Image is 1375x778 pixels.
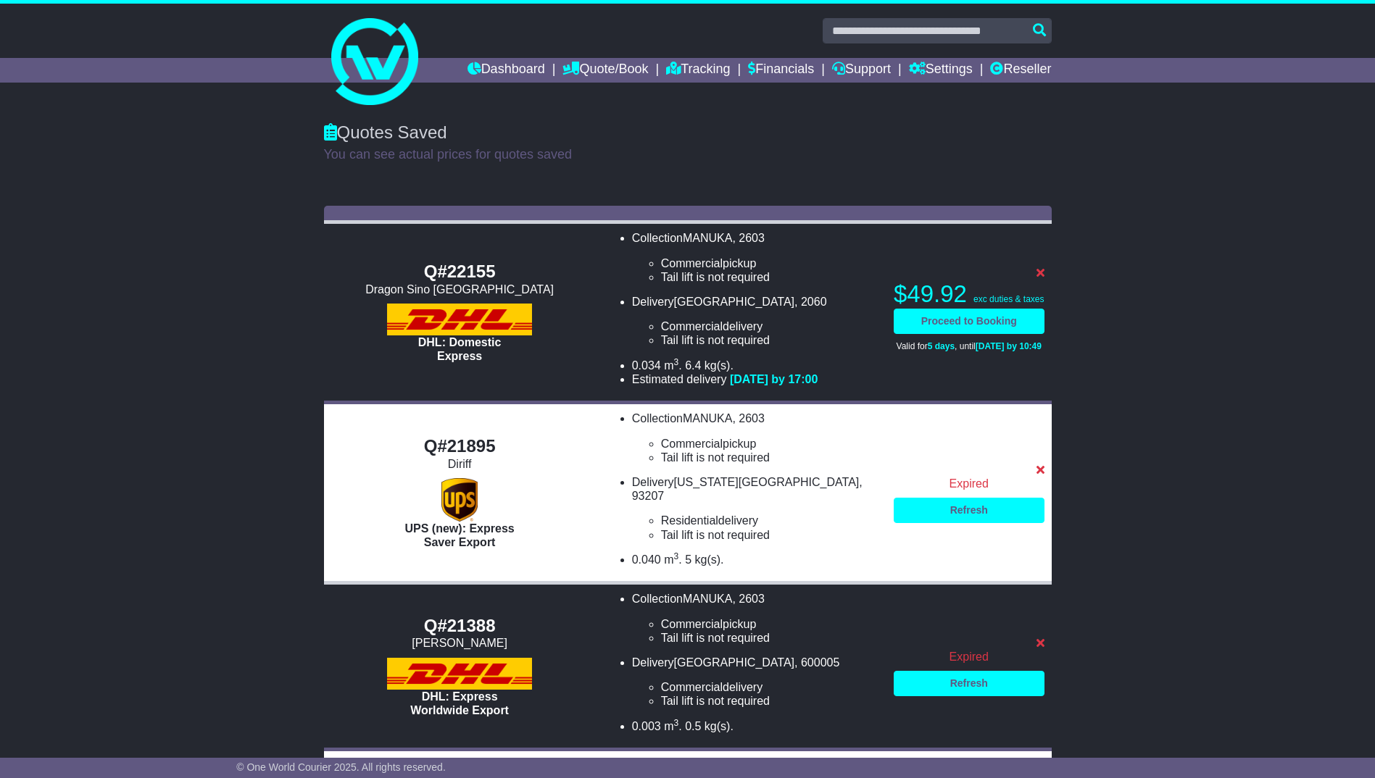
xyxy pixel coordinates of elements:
li: Delivery [632,475,879,542]
span: , 2603 [732,232,764,244]
span: , 93207 [632,476,863,502]
span: 0.040 [632,553,661,566]
div: Q#21388 [331,616,589,637]
div: Expired [894,477,1044,490]
span: 49.92 [907,280,967,307]
li: Delivery [632,656,879,708]
p: You can see actual prices for quotes saved [324,147,1052,163]
sup: 3 [674,718,679,728]
li: Delivery [632,295,879,348]
span: , 600005 [794,656,839,669]
span: Commercial [661,320,723,332]
span: Commercial [661,681,723,693]
span: [DATE] by 10:49 [976,341,1042,351]
span: kg(s). [694,553,723,566]
span: Commercial [661,438,723,450]
li: delivery [661,319,879,333]
div: [PERSON_NAME] [331,636,589,650]
span: exc duties & taxes [973,294,1044,304]
span: kg(s). [705,359,734,372]
span: m . [664,359,681,372]
span: 0.5 [685,720,701,732]
span: Commercial [661,257,723,269]
img: DHL: Domestic Express [387,304,532,335]
span: MANUKA [683,412,732,424]
span: kg(s). [705,720,734,732]
li: delivery [661,514,879,527]
span: 5 days [928,341,955,351]
li: pickup [661,256,879,270]
span: DHL: Express Worldwide Export [410,690,509,716]
li: Tail lift is not required [661,333,879,347]
a: Reseller [990,58,1051,83]
span: Commercial [661,618,723,630]
img: UPS (new): Express Saver Export [441,478,478,522]
div: Quotes Saved [324,122,1052,143]
span: [GEOGRAPHIC_DATA] [674,656,795,669]
li: delivery [661,680,879,694]
a: Proceed to Booking [894,309,1044,334]
a: Support [832,58,891,83]
a: Settings [909,58,973,83]
span: $ [894,280,967,307]
span: [US_STATE][GEOGRAPHIC_DATA] [674,476,860,488]
div: Q#22155 [331,262,589,283]
a: Quote/Book [562,58,648,83]
li: Collection [632,411,879,464]
li: Collection [632,231,879,284]
span: © One World Courier 2025. All rights reserved. [236,761,446,773]
span: [DATE] by 17:00 [730,373,818,385]
li: Tail lift is not required [661,694,879,708]
span: 0.034 [632,359,661,372]
sup: 3 [674,551,679,561]
span: 0.003 [632,720,661,732]
li: Tail lift is not required [661,528,879,542]
span: m . [664,553,681,566]
span: , 2603 [732,593,764,605]
li: Tail lift is not required [661,270,879,284]
p: Valid for , until [894,341,1044,351]
li: Collection [632,592,879,645]
div: Dragon Sino [GEOGRAPHIC_DATA] [331,283,589,296]
span: 6.4 [685,359,701,372]
span: UPS (new): Express Saver Export [405,522,515,548]
span: MANUKA [683,593,732,605]
span: Residential [661,514,718,527]
li: Tail lift is not required [661,451,879,464]
li: Tail lift is not required [661,631,879,645]
a: Tracking [666,58,730,83]
sup: 3 [674,357,679,367]
li: Estimated delivery [632,372,879,386]
img: DHL: Express Worldwide Export [387,658,532,690]
a: Refresh [894,671,1044,696]
div: Q#21895 [331,436,589,457]
li: pickup [661,437,879,451]
span: MANUKA [683,232,732,244]
span: DHL: Domestic Express [418,336,502,362]
li: pickup [661,617,879,631]
div: Expired [894,650,1044,664]
span: , 2060 [794,296,826,308]
div: Diriff [331,457,589,471]
span: m . [664,720,681,732]
a: Refresh [894,498,1044,523]
a: Dashboard [468,58,545,83]
span: [GEOGRAPHIC_DATA] [674,296,795,308]
a: Financials [748,58,814,83]
span: 5 [685,553,691,566]
span: , 2603 [732,412,764,424]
